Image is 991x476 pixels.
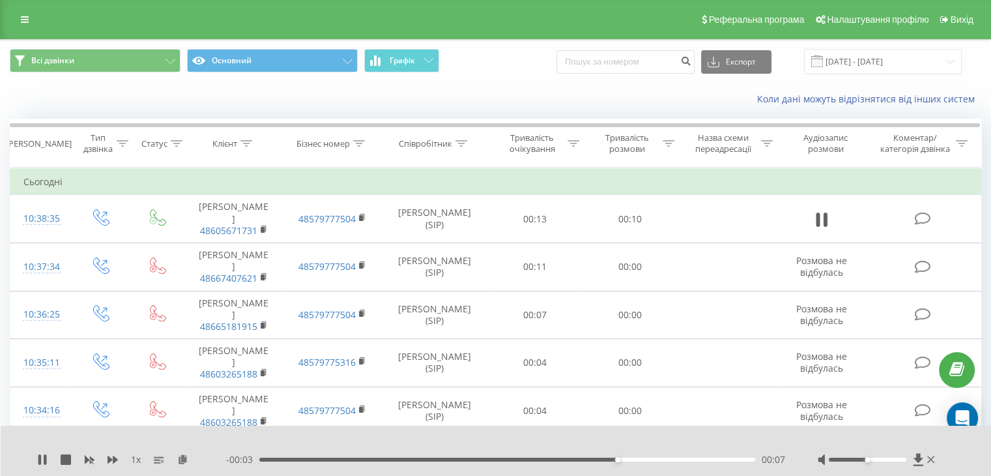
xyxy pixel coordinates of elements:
[488,195,582,243] td: 00:13
[594,132,659,155] div: Тривалість розмови
[582,387,677,435] td: 00:00
[757,93,981,105] a: Коли дані можуть відрізнятися вiд інших систем
[226,453,259,466] span: - 00:03
[212,138,237,149] div: Клієнт
[184,291,283,339] td: [PERSON_NAME]
[23,398,58,423] div: 10:34:16
[689,132,758,155] div: Назва схеми переадресації
[876,132,953,155] div: Коментар/категорія дзвінка
[23,254,58,280] div: 10:37:34
[23,302,58,327] div: 10:36:25
[796,350,847,374] span: Розмова не відбулась
[709,14,805,25] span: Реферальна програма
[10,49,180,72] button: Всі дзвінки
[364,49,439,72] button: Графік
[488,387,582,435] td: 00:04
[382,195,488,243] td: [PERSON_NAME] (SIP)
[184,387,283,435] td: [PERSON_NAME]
[184,339,283,387] td: [PERSON_NAME]
[951,14,973,25] span: Вихід
[488,243,582,291] td: 00:11
[184,243,283,291] td: [PERSON_NAME]
[298,404,356,417] a: 48579777504
[187,49,358,72] button: Основний
[488,339,582,387] td: 00:04
[184,195,283,243] td: [PERSON_NAME]
[500,132,565,155] div: Тривалість очікування
[200,320,257,333] a: 48665181915
[23,206,58,231] div: 10:38:35
[788,132,864,155] div: Аудіозапис розмови
[582,243,677,291] td: 00:00
[947,402,978,434] div: Open Intercom Messenger
[582,339,677,387] td: 00:00
[796,303,847,327] span: Розмова не відбулась
[582,291,677,339] td: 00:00
[382,387,488,435] td: [PERSON_NAME] (SIP)
[6,138,72,149] div: [PERSON_NAME]
[23,350,58,376] div: 10:35:11
[141,138,167,149] div: Статус
[382,291,488,339] td: [PERSON_NAME] (SIP)
[399,138,452,149] div: Співробітник
[382,243,488,291] td: [PERSON_NAME] (SIP)
[796,398,847,423] span: Розмова не відбулась
[200,272,257,284] a: 48667407621
[382,339,488,387] td: [PERSON_NAME] (SIP)
[390,56,415,65] span: Графік
[10,169,981,195] td: Сьогодні
[298,260,356,273] a: 48579777504
[582,195,677,243] td: 00:10
[31,55,74,66] span: Всі дзвінки
[827,14,928,25] span: Налаштування профілю
[298,213,356,225] a: 48579777504
[298,356,356,368] a: 48579775316
[200,224,257,237] a: 48605671731
[296,138,350,149] div: Бізнес номер
[200,416,257,428] a: 48603265188
[488,291,582,339] td: 00:07
[298,308,356,321] a: 48579777504
[82,132,113,155] div: Тип дзвінка
[200,368,257,380] a: 48603265188
[131,453,141,466] span: 1 x
[796,254,847,278] span: Розмова не відбулась
[865,457,870,462] div: Accessibility label
[556,50,695,74] input: Пошук за номером
[701,50,771,74] button: Експорт
[615,457,620,462] div: Accessibility label
[762,453,785,466] span: 00:07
